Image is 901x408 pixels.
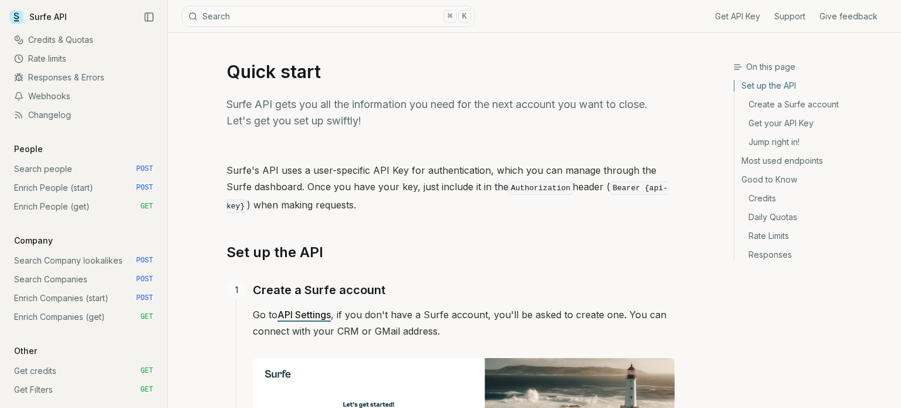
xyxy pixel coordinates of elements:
[136,256,153,265] span: POST
[277,309,331,321] a: API Settings
[9,197,158,216] a: Enrich People (get) GET
[253,306,675,339] p: Go to , if you don't have a Surfe account, you'll be asked to create one. You can connect with yo...
[140,8,158,26] button: Collapse Sidebar
[140,366,153,376] span: GET
[734,114,892,133] a: Get your API Key
[9,251,158,270] a: Search Company lookalikes POST
[253,281,385,299] a: Create a Surfe account
[734,95,892,114] a: Create a Surfe account
[458,10,471,23] kbd: K
[226,243,323,262] a: Set up the API
[9,235,57,247] p: Company
[136,275,153,284] span: POST
[734,189,892,208] a: Credits
[9,380,158,399] a: Get Filters GET
[226,162,675,215] p: Surfe's API uses a user-specific API Key for authentication, which you can manage through the Sur...
[9,270,158,289] a: Search Companies POST
[733,61,892,73] h3: On this page
[9,31,158,49] a: Credits & Quotas
[9,8,67,26] a: Surfe API
[734,208,892,227] a: Daily Quotas
[136,164,153,174] span: POST
[819,11,878,22] a: Give feedback
[226,61,675,82] h1: Quick start
[734,227,892,245] a: Rate Limits
[715,11,760,22] a: Get API Key
[140,385,153,394] span: GET
[9,68,158,87] a: Responses & Errors
[734,245,892,261] a: Responses
[734,170,892,189] a: Good to Know
[9,106,158,124] a: Changelog
[140,312,153,322] span: GET
[9,160,158,178] a: Search people POST
[136,294,153,303] span: POST
[734,151,892,170] a: Most used endpoints
[182,6,475,27] button: Search⌘K
[734,80,892,95] a: Set up the API
[9,362,158,380] a: Get credits GET
[9,289,158,308] a: Enrich Companies (start) POST
[443,10,456,23] kbd: ⌘
[140,202,153,211] span: GET
[136,183,153,193] span: POST
[9,178,158,197] a: Enrich People (start) POST
[226,96,675,129] p: Surfe API gets you all the information you need for the next account you want to close. Let's get...
[9,143,48,155] p: People
[734,133,892,151] a: Jump right in!
[9,308,158,326] a: Enrich Companies (get) GET
[774,11,805,22] a: Support
[509,181,573,195] code: Authorization
[9,49,158,68] a: Rate limits
[9,345,42,357] p: Other
[9,87,158,106] a: Webhooks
